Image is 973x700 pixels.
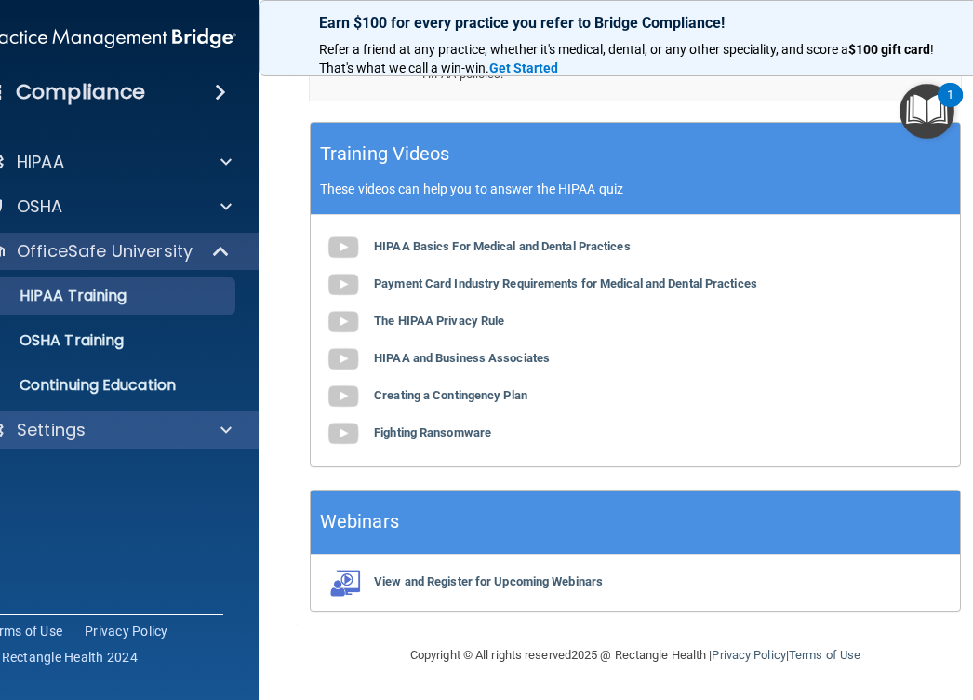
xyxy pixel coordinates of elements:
[374,574,603,588] b: View and Register for Upcoming Webinars
[17,419,86,441] p: Settings
[325,266,362,303] img: gray_youtube_icon.38fcd6cc.png
[325,569,362,597] img: webinarIcon.c7ebbf15.png
[848,42,930,57] strong: $100 gift card
[16,79,145,105] h4: Compliance
[374,388,527,402] b: Creating a Contingency Plan
[374,425,491,439] b: Fighting Ransomware
[947,95,953,119] div: 1
[374,276,757,290] b: Payment Card Industry Requirements for Medical and Dental Practices
[325,341,362,378] img: gray_youtube_icon.38fcd6cc.png
[489,61,561,75] a: Get Started
[374,314,504,328] b: The HIPAA Privacy Rule
[489,61,558,75] strong: Get Started
[320,138,450,170] h5: Training Videos
[325,415,362,452] img: gray_youtube_icon.38fcd6cc.png
[319,42,848,57] span: Refer a friend at any practice, whether it's medical, dental, or any other speciality, and score a
[789,648,860,662] a: Terms of Use
[374,239,631,253] b: HIPAA Basics For Medical and Dental Practices
[319,42,937,75] span: ! That's what we call a win-win.
[325,229,362,266] img: gray_youtube_icon.38fcd6cc.png
[85,622,168,640] a: Privacy Policy
[17,195,63,218] p: OSHA
[319,14,952,32] p: Earn $100 for every practice you refer to Bridge Compliance!
[325,378,362,415] img: gray_youtube_icon.38fcd6cc.png
[374,351,550,365] b: HIPAA and Business Associates
[320,505,399,538] h5: Webinars
[325,303,362,341] img: gray_youtube_icon.38fcd6cc.png
[17,151,64,173] p: HIPAA
[712,648,785,662] a: Privacy Policy
[320,182,951,196] p: These videos can help you to answer the HIPAA quiz
[900,84,954,139] button: Open Resource Center, 1 new notification
[17,240,193,262] p: OfficeSafe University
